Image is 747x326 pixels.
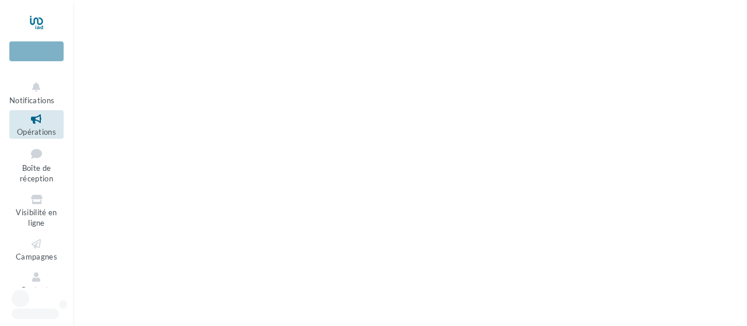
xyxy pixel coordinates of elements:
[9,41,64,61] div: Nouvelle campagne
[9,191,64,230] a: Visibilité en ligne
[9,235,64,264] a: Campagnes
[17,127,56,136] span: Opérations
[20,285,53,295] span: Contacts
[9,96,54,105] span: Notifications
[9,268,64,297] a: Contacts
[9,143,64,186] a: Boîte de réception
[20,163,53,184] span: Boîte de réception
[16,208,57,228] span: Visibilité en ligne
[9,110,64,139] a: Opérations
[16,252,57,261] span: Campagnes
